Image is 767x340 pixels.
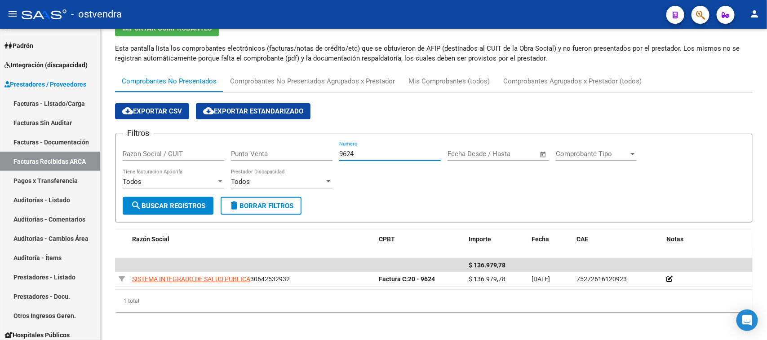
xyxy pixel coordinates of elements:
[229,200,239,211] mat-icon: delete
[4,60,88,70] span: Integración (discapacidad)
[465,230,528,249] datatable-header-cell: Importe
[4,79,86,89] span: Prestadores / Proveedores
[203,105,214,116] mat-icon: cloud_download
[131,200,142,211] mat-icon: search
[408,76,490,86] div: Mis Comprobantes (todos)
[663,230,753,249] datatable-header-cell: Notas
[749,9,760,19] mat-icon: person
[503,76,642,86] div: Comprobantes Agrupados x Prestador (todos)
[115,44,753,63] p: Esta pantalla lista los comprobantes electrónicos (facturas/notas de crédito/etc) que se obtuvier...
[469,262,505,269] span: $ 136.979,78
[666,235,683,243] span: Notas
[229,202,293,210] span: Borrar Filtros
[573,230,663,249] datatable-header-cell: CAE
[122,107,182,115] span: Exportar CSV
[538,149,549,160] button: Open calendar
[230,76,395,86] div: Comprobantes No Presentados Agrupados x Prestador
[556,150,629,158] span: Comprobante Tipo
[4,41,33,51] span: Padrón
[576,235,588,243] span: CAE
[379,235,395,243] span: CPBT
[532,275,550,283] span: [DATE]
[122,76,217,86] div: Comprobantes No Presentados
[576,275,627,283] span: 75272616120923
[375,230,465,249] datatable-header-cell: CPBT
[7,9,18,19] mat-icon: menu
[448,150,484,158] input: Fecha inicio
[203,107,303,115] span: Exportar Estandarizado
[196,103,310,119] button: Exportar Estandarizado
[115,103,189,119] button: Exportar CSV
[115,290,753,312] div: 1 total
[736,309,758,331] div: Open Intercom Messenger
[123,127,154,139] h3: Filtros
[123,178,142,186] span: Todos
[231,178,250,186] span: Todos
[221,197,301,215] button: Borrar Filtros
[4,330,70,340] span: Hospitales Públicos
[71,4,122,24] span: - ostvendra
[132,235,169,243] span: Razón Social
[532,235,549,243] span: Fecha
[379,275,435,283] strong: 20 - 9624
[492,150,536,158] input: Fecha fin
[528,230,573,249] datatable-header-cell: Fecha
[469,275,505,283] span: $ 136.979,78
[122,105,133,116] mat-icon: cloud_download
[129,230,375,249] datatable-header-cell: Razón Social
[132,274,372,284] div: 30642532932
[123,197,213,215] button: Buscar Registros
[131,202,205,210] span: Buscar Registros
[132,275,250,283] span: SISTEMA INTEGRADO DE SALUD PUBLICA
[379,275,408,283] span: Factura C:
[469,235,491,243] span: Importe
